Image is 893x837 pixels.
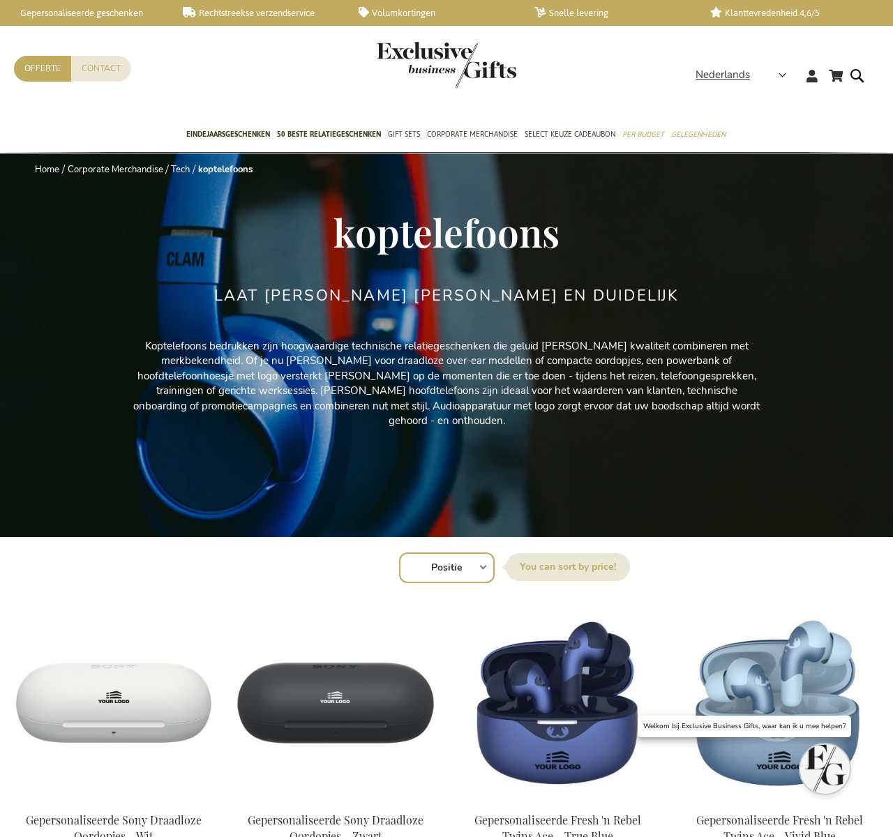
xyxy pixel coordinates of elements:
h2: Laat [PERSON_NAME] [PERSON_NAME] en duidelijk [214,287,680,304]
span: Per Budget [622,127,664,142]
a: 50 beste relatiegeschenken [277,118,381,153]
img: Exclusive Business gifts logo [377,42,516,88]
a: Offerte [14,56,71,82]
a: Eindejaarsgeschenken [186,118,270,153]
a: Klanttevredenheid 4,6/5 [710,7,864,19]
strong: koptelefoons [198,163,253,176]
a: Contact [71,56,131,82]
label: Sorteer op [506,553,630,581]
a: Home [35,163,59,176]
a: Personalised Fresh 'n Rebel Twins Ace - Vivid Blue [680,795,879,808]
a: Corporate Merchandise [427,118,518,153]
span: Gelegenheden [671,127,726,142]
a: Select Keuze Cadeaubon [525,118,615,153]
a: Volumkortingen [359,7,512,19]
span: Corporate Merchandise [427,127,518,142]
a: Gepersonaliseerde geschenken [7,7,160,19]
span: 50 beste relatiegeschenken [277,127,381,142]
a: Gift Sets [388,118,420,153]
a: Snelle levering [534,7,688,19]
a: Personalised Sony Wireless Earbuds - Black [236,795,435,808]
p: Koptelefoons bedrukken zijn hoogwaardige technische relatiegeschenken die geluid [PERSON_NAME] kw... [133,339,760,429]
span: Nederlands [696,67,750,83]
span: koptelefoons [333,206,560,257]
a: Tech [171,163,190,176]
span: Gift Sets [388,127,420,142]
a: Corporate Merchandise [68,163,163,176]
img: Personalised Sony Wireless Earbuds - Black [236,605,435,801]
a: Personalised Sony Wireless Earbuds - White [14,795,213,808]
img: Personalised Fresh 'n Rebel Twins Ace - True Blue [458,605,657,801]
img: Personalised Sony Wireless Earbuds - White [14,605,213,801]
a: Personalised Fresh 'n Rebel Twins Ace - True Blue [458,795,657,808]
a: Per Budget [622,118,664,153]
a: store logo [377,42,446,88]
span: Eindejaarsgeschenken [186,127,270,142]
span: Select Keuze Cadeaubon [525,127,615,142]
a: Rechtstreekse verzendservice [183,7,336,19]
img: Personalised Fresh 'n Rebel Twins Ace - Vivid Blue [680,605,879,801]
a: Gelegenheden [671,118,726,153]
